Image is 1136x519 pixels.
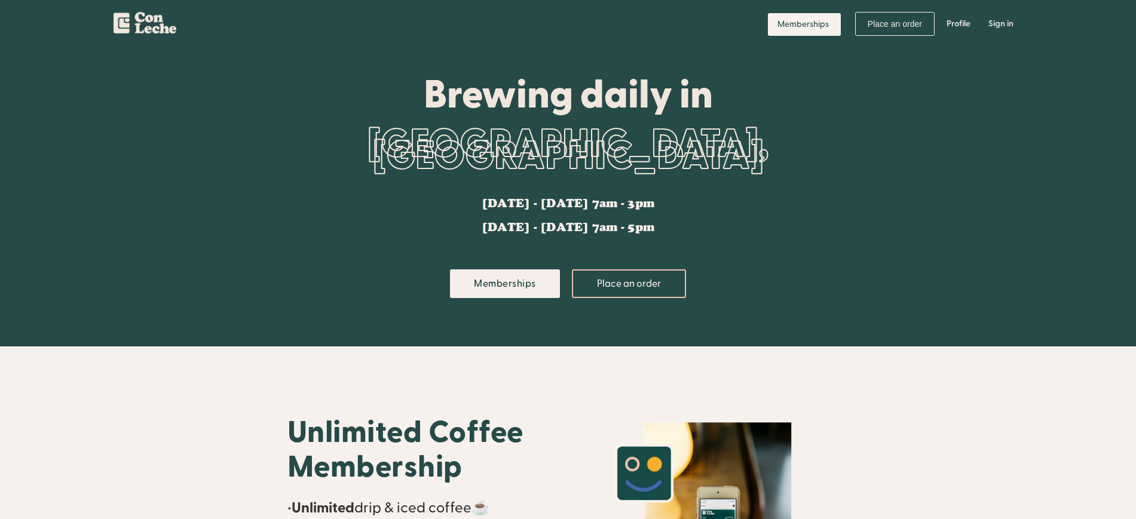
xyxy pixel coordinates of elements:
[572,269,686,298] a: Place an order
[482,198,654,234] div: [DATE] - [DATE] 7am - 3pm [DATE] - [DATE] 7am - 5pm
[287,73,849,115] div: Brewing daily in
[938,6,979,42] a: Profile
[287,115,849,186] div: [GEOGRAPHIC_DATA], [GEOGRAPHIC_DATA]
[114,6,176,38] a: home
[450,269,560,298] a: Memberships
[979,6,1022,42] a: Sign in
[287,416,556,485] h1: Unlimited Coffee Membership
[768,13,841,36] a: Memberships
[855,12,935,36] a: Place an order
[292,499,354,517] strong: Unlimited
